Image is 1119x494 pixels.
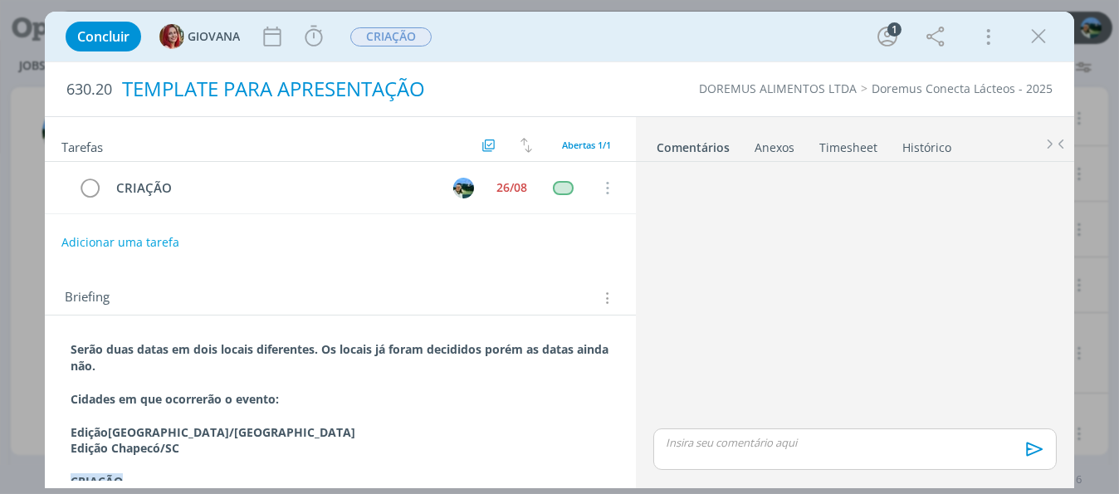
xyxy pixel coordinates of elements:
span: GIOVANA [188,31,240,42]
div: 26/08 [496,182,527,193]
span: Abertas 1/1 [562,139,611,151]
strong: Edição [71,424,108,440]
button: Adicionar uma tarefa [61,227,180,257]
div: 1 [887,22,902,37]
span: Tarefas [61,135,103,155]
img: V [453,178,474,198]
div: dialog [45,12,1074,488]
a: Timesheet [818,132,878,156]
span: CRIAÇÃO [350,27,432,46]
strong: Serão duas datas em dois locais diferentes. Os locais já foram decididos porém as datas ainda não. [71,341,612,374]
button: CRIAÇÃO [349,27,432,47]
span: 630.20 [66,81,112,99]
a: DOREMUS ALIMENTOS LTDA [699,81,857,96]
img: arrow-down-up.svg [520,138,532,153]
div: TEMPLATE PARA APRESENTAÇÃO [115,69,635,110]
div: Anexos [755,139,794,156]
span: Concluir [77,30,129,43]
button: 1 [874,23,901,50]
a: Histórico [902,132,952,156]
strong: CRIAÇÃO [71,473,123,489]
a: Comentários [656,132,731,156]
button: Concluir [66,22,141,51]
strong: [GEOGRAPHIC_DATA]/[GEOGRAPHIC_DATA] [108,424,355,440]
span: Briefing [65,287,110,309]
strong: Cidades em que ocorrerão o evento: [71,391,279,407]
button: V [451,175,476,200]
img: G [159,24,184,49]
a: Doremus Conecta Lácteos - 2025 [872,81,1053,96]
strong: Edição Chapecó/SC [71,440,179,456]
button: GGIOVANA [159,24,240,49]
div: CRIAÇÃO [110,178,437,198]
